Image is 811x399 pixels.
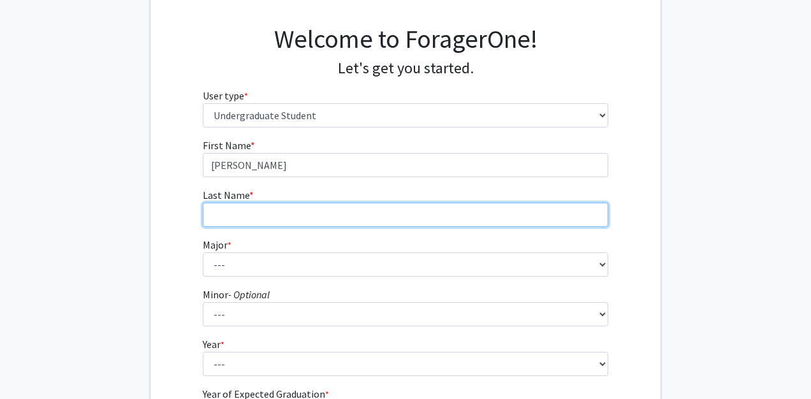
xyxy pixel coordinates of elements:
[203,189,249,201] span: Last Name
[203,139,251,152] span: First Name
[228,288,270,301] i: - Optional
[203,337,224,352] label: Year
[203,237,231,252] label: Major
[203,88,248,103] label: User type
[203,287,270,302] label: Minor
[203,24,609,54] h1: Welcome to ForagerOne!
[10,342,54,389] iframe: Chat
[203,59,609,78] h4: Let's get you started.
